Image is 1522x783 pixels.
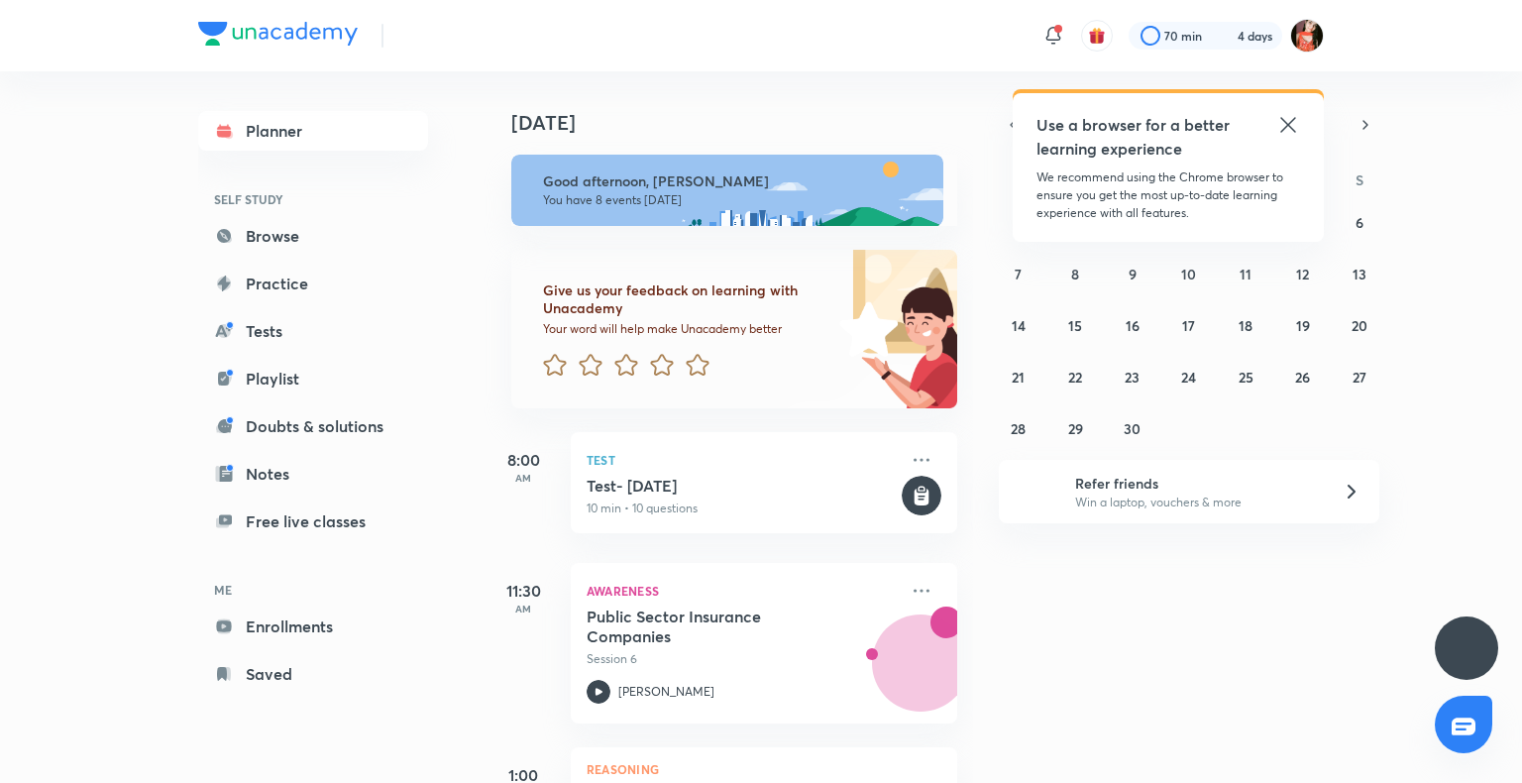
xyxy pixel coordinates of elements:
button: September 28, 2025 [1003,412,1034,444]
img: Avatar [873,625,968,721]
a: Saved [198,654,428,694]
button: September 8, 2025 [1059,258,1091,289]
button: September 13, 2025 [1344,258,1375,289]
abbr: September 10, 2025 [1181,265,1196,283]
abbr: September 25, 2025 [1239,368,1253,387]
button: September 24, 2025 [1173,361,1205,392]
button: September 10, 2025 [1173,258,1205,289]
button: September 11, 2025 [1230,258,1261,289]
button: September 25, 2025 [1230,361,1261,392]
a: Company Logo [198,22,358,51]
abbr: Saturday [1356,170,1363,189]
p: Reasoning [587,763,941,775]
p: Test [587,448,898,472]
h6: Give us your feedback on learning with Unacademy [543,281,832,317]
abbr: September 26, 2025 [1295,368,1310,387]
a: Practice [198,264,428,303]
h5: 11:30 [484,579,563,603]
a: Doubts & solutions [198,406,428,446]
button: September 6, 2025 [1344,206,1375,238]
p: You have 8 events [DATE] [543,192,925,208]
p: Awareness [587,579,898,603]
h6: SELF STUDY [198,182,428,216]
h4: [DATE] [511,111,977,135]
img: Minakshi gakre [1290,19,1324,53]
img: referral [1015,472,1054,511]
button: September 26, 2025 [1287,361,1319,392]
a: Planner [198,111,428,151]
abbr: September 19, 2025 [1296,316,1310,335]
abbr: September 17, 2025 [1182,316,1195,335]
button: September 17, 2025 [1173,309,1205,341]
abbr: September 13, 2025 [1353,265,1366,283]
p: [PERSON_NAME] [618,683,714,701]
p: Your word will help make Unacademy better [543,321,832,337]
p: Session 6 [587,650,898,668]
button: September 21, 2025 [1003,361,1034,392]
h5: 8:00 [484,448,563,472]
abbr: September 9, 2025 [1129,265,1137,283]
button: September 29, 2025 [1059,412,1091,444]
a: Tests [198,311,428,351]
p: We recommend using the Chrome browser to ensure you get the most up-to-date learning experience w... [1036,168,1300,222]
img: streak [1214,26,1234,46]
a: Free live classes [198,502,428,541]
p: Win a laptop, vouchers & more [1075,494,1319,511]
abbr: September 14, 2025 [1012,316,1026,335]
abbr: September 27, 2025 [1353,368,1366,387]
abbr: September 22, 2025 [1068,368,1082,387]
abbr: September 28, 2025 [1011,419,1026,438]
img: afternoon [511,155,943,226]
h5: Public Sector Insurance Companies [587,607,833,646]
button: September 16, 2025 [1117,309,1148,341]
abbr: September 8, 2025 [1071,265,1079,283]
abbr: September 24, 2025 [1181,368,1196,387]
a: Notes [198,454,428,494]
abbr: September 15, 2025 [1068,316,1082,335]
p: 10 min • 10 questions [587,500,898,517]
h5: Test- 3rd Sep, 2025 [587,476,898,496]
abbr: September 21, 2025 [1012,368,1025,387]
h5: Use a browser for a better learning experience [1036,113,1234,161]
abbr: September 29, 2025 [1068,419,1083,438]
abbr: September 11, 2025 [1240,265,1251,283]
button: September 23, 2025 [1117,361,1148,392]
img: feedback_image [772,250,957,408]
abbr: September 20, 2025 [1352,316,1367,335]
button: September 12, 2025 [1287,258,1319,289]
h6: Refer friends [1075,473,1319,494]
abbr: September 12, 2025 [1296,265,1309,283]
abbr: September 6, 2025 [1356,213,1363,232]
button: September 14, 2025 [1003,309,1034,341]
abbr: September 23, 2025 [1125,368,1140,387]
button: September 18, 2025 [1230,309,1261,341]
a: Enrollments [198,607,428,646]
img: Company Logo [198,22,358,46]
abbr: September 18, 2025 [1239,316,1252,335]
img: ttu [1455,636,1478,660]
abbr: September 16, 2025 [1126,316,1140,335]
button: September 19, 2025 [1287,309,1319,341]
abbr: September 30, 2025 [1124,419,1141,438]
button: September 30, 2025 [1117,412,1148,444]
h6: ME [198,573,428,607]
button: September 20, 2025 [1344,309,1375,341]
button: September 15, 2025 [1059,309,1091,341]
button: avatar [1081,20,1113,52]
p: AM [484,472,563,484]
h6: Good afternoon, [PERSON_NAME] [543,172,925,190]
img: avatar [1088,27,1106,45]
a: Playlist [198,359,428,398]
p: AM [484,603,563,615]
button: September 22, 2025 [1059,361,1091,392]
button: September 27, 2025 [1344,361,1375,392]
button: September 7, 2025 [1003,258,1034,289]
button: September 9, 2025 [1117,258,1148,289]
a: Browse [198,216,428,256]
abbr: September 7, 2025 [1015,265,1022,283]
